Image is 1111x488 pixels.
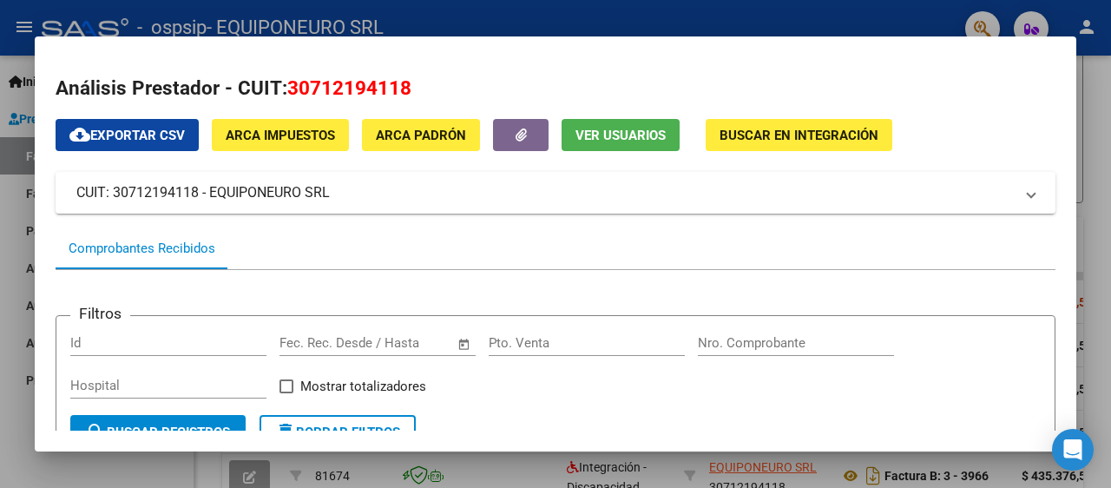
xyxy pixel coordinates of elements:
[287,76,411,99] span: 30712194118
[212,119,349,151] button: ARCA Impuestos
[706,119,892,151] button: Buscar en Integración
[70,415,246,450] button: Buscar Registros
[226,128,335,143] span: ARCA Impuestos
[455,334,475,354] button: Open calendar
[275,421,296,442] mat-icon: delete
[86,425,230,440] span: Buscar Registros
[1052,429,1094,471] div: Open Intercom Messenger
[56,172,1055,214] mat-expansion-panel-header: CUIT: 30712194118 - EQUIPONEURO SRL
[56,74,1055,103] h2: Análisis Prestador - CUIT:
[69,239,215,259] div: Comprobantes Recibidos
[275,425,400,440] span: Borrar Filtros
[562,119,680,151] button: Ver Usuarios
[69,124,90,145] mat-icon: cloud_download
[69,128,185,143] span: Exportar CSV
[376,128,466,143] span: ARCA Padrón
[300,376,426,397] span: Mostrar totalizadores
[260,415,416,450] button: Borrar Filtros
[575,128,666,143] span: Ver Usuarios
[365,335,450,351] input: Fecha fin
[86,421,107,442] mat-icon: search
[76,182,1014,203] mat-panel-title: CUIT: 30712194118 - EQUIPONEURO SRL
[362,119,480,151] button: ARCA Padrón
[56,119,199,151] button: Exportar CSV
[720,128,878,143] span: Buscar en Integración
[70,302,130,325] h3: Filtros
[279,335,350,351] input: Fecha inicio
